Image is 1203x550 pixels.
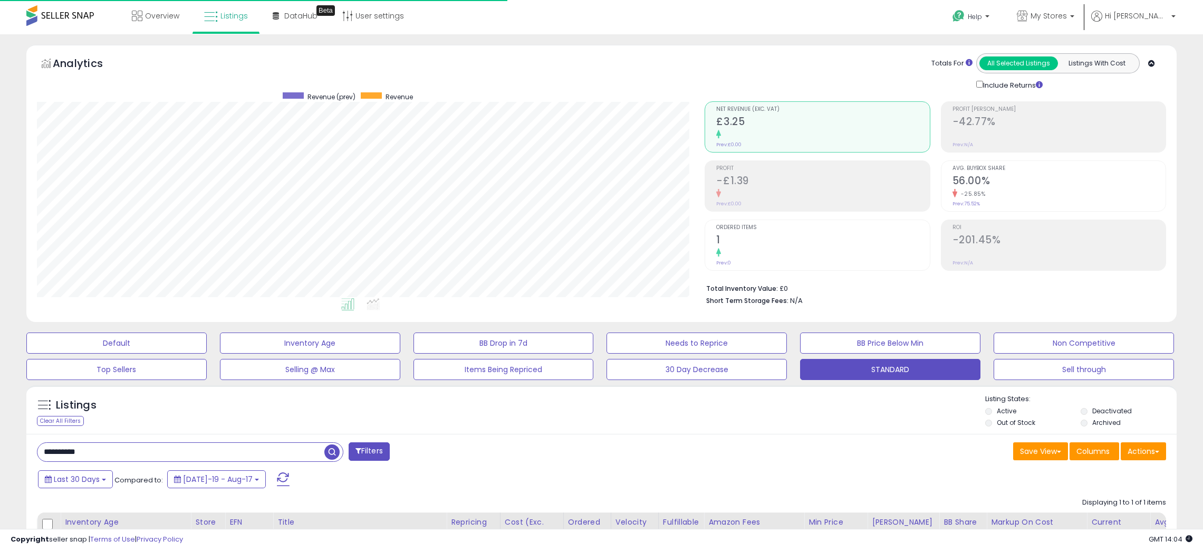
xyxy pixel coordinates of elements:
div: [PERSON_NAME] [872,517,935,528]
small: Prev: 75.52% [952,201,980,207]
div: BB Share 24h. [944,517,982,539]
h2: -42.77% [952,116,1166,130]
button: Last 30 Days [38,470,113,488]
div: Displaying 1 to 1 of 1 items [1082,498,1166,508]
a: Hi [PERSON_NAME] [1091,11,1176,34]
span: Overview [145,11,179,21]
a: Help [944,2,1000,34]
span: My Stores [1031,11,1067,21]
div: seller snap | | [11,535,183,545]
h5: Listings [56,398,97,413]
b: Total Inventory Value: [706,284,778,293]
span: Avg. Buybox Share [952,166,1166,172]
span: Revenue (prev) [307,92,355,101]
button: 30 Day Decrease [607,359,787,380]
label: Archived [1092,418,1121,427]
div: Min Price [809,517,863,528]
span: Columns [1076,446,1110,457]
b: Short Term Storage Fees: [706,296,788,305]
i: Get Help [952,10,965,23]
button: Non Competitive [994,333,1174,354]
div: EFN [229,517,268,528]
p: Listing States: [985,394,1177,404]
label: Deactivated [1092,406,1132,415]
h2: -201.45% [952,234,1166,248]
span: Listings [220,11,248,21]
button: Actions [1121,442,1166,460]
button: All Selected Listings [979,56,1058,70]
button: Filters [349,442,390,461]
button: STANDARD [800,359,980,380]
strong: Copyright [11,534,49,544]
small: Amazon Fees. [708,528,715,537]
span: Compared to: [114,475,163,485]
small: Prev: 0 [716,260,731,266]
a: Terms of Use [90,534,135,544]
small: Prev: £0.00 [716,201,742,207]
span: [DATE]-19 - Aug-17 [183,474,253,485]
span: Revenue [386,92,413,101]
h2: 56.00% [952,175,1166,189]
span: Profit [PERSON_NAME] [952,107,1166,112]
button: [DATE]-19 - Aug-17 [167,470,266,488]
div: Title [277,517,442,528]
button: Save View [1013,442,1068,460]
small: Prev: £0.00 [716,141,742,148]
a: Privacy Policy [137,534,183,544]
span: Profit [716,166,929,172]
span: N/A [790,296,803,306]
button: Default [26,333,207,354]
span: ROI [952,225,1166,231]
label: Active [997,406,1016,415]
span: 2025-09-17 14:04 GMT [1149,534,1192,544]
div: Amazon Fees [708,517,800,528]
span: Ordered Items [716,225,929,231]
div: Velocity [615,517,654,528]
button: BB Price Below Min [800,333,980,354]
div: Store Name [195,517,220,539]
span: Hi [PERSON_NAME] [1105,11,1168,21]
button: Needs to Reprice [607,333,787,354]
span: Help [968,12,982,21]
div: Repricing [451,517,496,528]
button: Sell through [994,359,1174,380]
span: DataHub [284,11,317,21]
span: Net Revenue (Exc. VAT) [716,107,929,112]
li: £0 [706,281,1158,294]
div: Clear All Filters [37,416,84,426]
small: -25.85% [957,190,986,198]
small: Prev: N/A [952,141,973,148]
h5: Analytics [53,56,123,73]
button: Top Sellers [26,359,207,380]
div: Fulfillable Quantity [663,517,699,539]
button: BB Drop in 7d [413,333,594,354]
h2: £3.25 [716,116,929,130]
div: Inventory Age [65,517,186,528]
small: Prev: N/A [952,260,973,266]
h2: -£1.39 [716,175,929,189]
div: Current Buybox Price [1091,517,1146,539]
button: Selling @ Max [220,359,400,380]
button: Inventory Age [220,333,400,354]
div: Totals For [931,59,973,69]
button: Items Being Repriced [413,359,594,380]
div: Cost (Exc. VAT) [505,517,559,539]
div: Tooltip anchor [316,5,335,16]
span: Last 30 Days [54,474,100,485]
label: Out of Stock [997,418,1035,427]
h2: 1 [716,234,929,248]
button: Columns [1070,442,1119,460]
div: Include Returns [968,79,1055,91]
div: Ordered Items [568,517,607,539]
div: Markup on Cost [991,517,1082,528]
button: Listings With Cost [1057,56,1136,70]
